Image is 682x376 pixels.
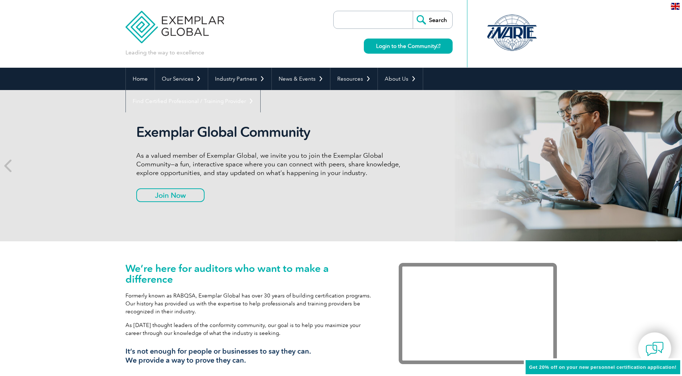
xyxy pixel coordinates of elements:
[364,39,453,54] a: Login to the Community
[126,90,260,112] a: Find Certified Professional / Training Provider
[155,68,208,90] a: Our Services
[125,321,377,337] p: As [DATE] thought leaders of the conformity community, our goal is to help you maximize your care...
[646,340,664,358] img: contact-chat.png
[125,292,377,315] p: Formerly known as RABQSA, Exemplar Global has over 30 years of building certification programs. O...
[330,68,377,90] a: Resources
[125,263,377,285] h1: We’re here for auditors who want to make a difference
[399,263,557,364] iframe: Exemplar Global: Working together to make a difference
[413,11,452,28] input: Search
[136,188,205,202] a: Join Now
[208,68,271,90] a: Industry Partners
[136,124,406,140] h2: Exemplar Global Community
[529,364,677,370] span: Get 20% off on your new personnel certification application!
[272,68,330,90] a: News & Events
[671,3,680,10] img: en
[436,44,440,48] img: open_square.png
[136,151,406,177] p: As a valued member of Exemplar Global, we invite you to join the Exemplar Global Community—a fun,...
[378,68,423,90] a: About Us
[125,347,377,365] h3: It’s not enough for people or businesses to say they can. We provide a way to prove they can.
[125,49,204,57] p: Leading the way to excellence
[126,68,155,90] a: Home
